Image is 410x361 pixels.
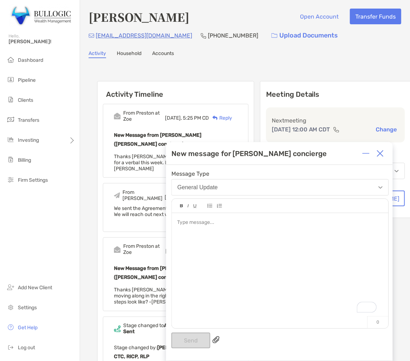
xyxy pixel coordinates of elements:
[123,110,165,122] div: From Preston at Zoe
[187,204,189,208] img: Editor control icon
[171,179,389,196] button: General Update
[114,132,201,147] b: New Message from [PERSON_NAME] ([PERSON_NAME] concierge)
[18,305,37,311] span: Settings
[6,323,15,332] img: get-help icon
[271,33,277,38] img: button icon
[362,150,370,157] img: Expand or collapse
[201,33,206,39] img: Phone Icon
[114,154,235,172] span: Thanks [PERSON_NAME]! Sounds great, I'll check in for a verbal this week. Let's keep each other p...
[9,3,71,29] img: Zoe Logo
[165,194,181,200] span: [DATE],
[171,170,389,177] span: Message Type
[114,205,237,217] div: We sent the Agreement and a follow up email. We will reach out next week if he hasn't signed (nex...
[96,31,192,40] p: [EMAIL_ADDRESS][DOMAIN_NAME]
[89,9,189,25] h4: [PERSON_NAME]
[177,184,218,191] div: General Update
[193,204,197,208] img: Editor control icon
[18,345,35,351] span: Log out
[379,186,383,189] img: Open dropdown arrow
[18,325,37,331] span: Get Help
[208,31,258,40] p: [PHONE_NUMBER]
[377,150,384,157] img: Close
[18,57,43,63] span: Dashboard
[395,170,399,172] img: Open dropdown arrow
[172,213,389,321] div: To enrich screen reader interactions, please activate Accessibility in Grammarly extension settings
[89,34,94,38] img: Email Icon
[6,135,15,144] img: investing icon
[165,115,182,121] span: [DATE],
[180,204,183,208] img: Editor control icon
[18,97,33,103] span: Clients
[114,246,121,253] img: Event icon
[217,204,222,208] img: Editor control icon
[6,95,15,104] img: clients icon
[114,113,121,120] img: Event icon
[123,323,195,335] div: Stage changed to
[18,157,31,163] span: Billing
[212,336,220,344] img: paperclip attachments
[18,285,52,291] span: Add New Client
[6,175,15,184] img: firm-settings icon
[267,28,343,43] a: Upload Documents
[6,283,15,292] img: add_new_client icon
[333,127,340,132] img: communication type
[350,9,401,24] button: Transfer Funds
[272,116,399,125] p: Next meeting
[18,137,39,143] span: Investing
[123,244,165,256] div: From Preston at Zoe
[152,50,174,58] a: Accounts
[18,77,36,83] span: Pipeline
[114,326,121,332] img: Event icon
[6,303,15,312] img: settings icon
[295,9,344,24] button: Open Account
[6,75,15,84] img: pipeline icon
[114,287,235,305] span: Thanks [PERSON_NAME]! Sounds like things are moving along in the right direction here. What do ne...
[18,177,48,183] span: Firm Settings
[114,266,201,281] b: New Message from [PERSON_NAME] ([PERSON_NAME] concierge)
[6,55,15,64] img: dashboard icon
[123,323,191,335] b: Agreement Sent
[212,116,218,120] img: Reply icon
[183,115,209,121] span: 5:25 PM CD
[165,249,182,255] span: [DATE],
[117,50,141,58] a: Household
[122,189,165,201] div: From [PERSON_NAME]
[6,115,15,124] img: transfers icon
[6,343,15,352] img: logout icon
[367,316,389,329] p: 0
[209,114,232,122] div: Reply
[374,126,399,133] button: Change
[266,90,405,99] p: Meeting Details
[97,81,254,99] h6: Activity Timeline
[207,204,212,208] img: Editor control icon
[9,39,75,45] span: [PERSON_NAME]!
[6,155,15,164] img: billing icon
[89,50,106,58] a: Activity
[272,125,330,134] p: [DATE] 12:00 AM CDT
[18,117,39,123] span: Transfers
[114,192,120,199] img: Event icon
[171,149,327,158] div: New message for [PERSON_NAME] concierge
